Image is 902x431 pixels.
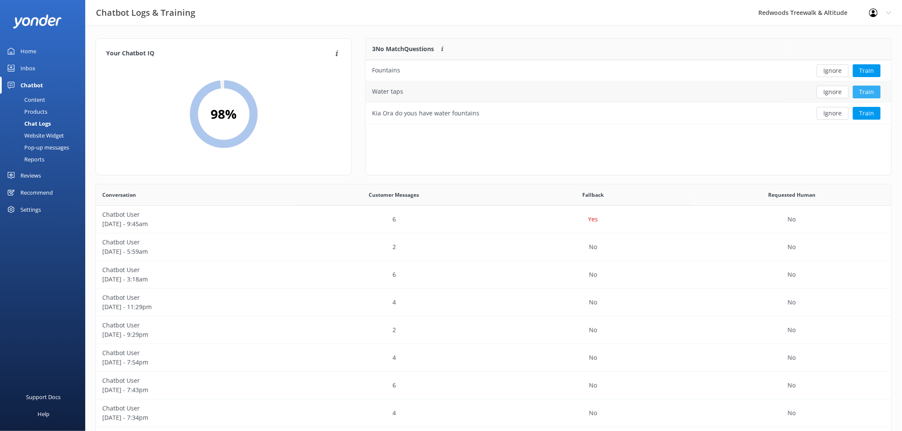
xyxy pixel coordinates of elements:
[102,413,289,422] p: [DATE] - 7:34pm
[372,87,403,96] div: Water taps
[5,106,47,118] div: Products
[5,153,44,165] div: Reports
[102,293,289,302] p: Chatbot User
[393,242,396,252] p: 2
[788,242,796,252] p: No
[5,153,85,165] a: Reports
[788,270,796,279] p: No
[788,381,796,390] p: No
[102,321,289,330] p: Chatbot User
[589,353,597,362] p: No
[853,64,881,77] button: Train
[26,388,61,405] div: Support Docs
[366,60,891,81] div: row
[768,191,815,199] span: Requested Human
[102,210,289,219] p: Chatbot User
[582,191,604,199] span: Fallback
[393,298,396,307] p: 4
[393,353,396,362] p: 4
[5,141,85,153] a: Pop-up messages
[589,270,597,279] p: No
[38,405,49,422] div: Help
[393,381,396,390] p: 6
[102,376,289,385] p: Chatbot User
[102,265,289,275] p: Chatbot User
[102,238,289,247] p: Chatbot User
[20,167,41,184] div: Reviews
[102,330,289,339] p: [DATE] - 9:29pm
[96,233,891,261] div: row
[96,399,891,427] div: row
[589,381,597,390] p: No
[5,106,85,118] a: Products
[102,191,136,199] span: Conversation
[102,247,289,256] p: [DATE] - 5:59am
[5,94,85,106] a: Content
[102,385,289,395] p: [DATE] - 7:43pm
[5,94,45,106] div: Content
[13,14,62,29] img: yonder-white-logo.png
[102,348,289,358] p: Chatbot User
[788,298,796,307] p: No
[20,77,43,94] div: Chatbot
[102,302,289,312] p: [DATE] - 11:29pm
[102,404,289,413] p: Chatbot User
[102,275,289,284] p: [DATE] - 3:18am
[102,358,289,367] p: [DATE] - 7:54pm
[788,215,796,224] p: No
[20,201,41,218] div: Settings
[96,261,891,289] div: row
[817,107,849,120] button: Ignore
[372,66,400,75] div: Fountains
[5,129,85,141] a: Website Widget
[366,81,891,103] div: row
[20,184,53,201] div: Recommend
[393,270,396,279] p: 6
[817,86,849,98] button: Ignore
[589,298,597,307] p: No
[106,49,333,58] h4: Your Chatbot IQ
[589,408,597,418] p: No
[96,372,891,399] div: row
[853,107,881,120] button: Train
[588,215,598,224] p: Yes
[369,191,419,199] span: Customer Messages
[5,141,69,153] div: Pop-up messages
[393,408,396,418] p: 4
[788,408,796,418] p: No
[96,289,891,316] div: row
[20,60,35,77] div: Inbox
[5,129,64,141] div: Website Widget
[96,6,195,20] h3: Chatbot Logs & Training
[817,64,849,77] button: Ignore
[366,60,891,124] div: grid
[589,242,597,252] p: No
[211,104,237,124] h2: 98 %
[589,325,597,335] p: No
[788,353,796,362] p: No
[372,109,480,118] div: Kia Ora do yous have water fountains
[102,219,289,229] p: [DATE] - 9:45am
[5,118,51,129] div: Chat Logs
[96,344,891,372] div: row
[5,118,85,129] a: Chat Logs
[20,43,36,60] div: Home
[788,325,796,335] p: No
[393,215,396,224] p: 6
[366,103,891,124] div: row
[853,86,881,98] button: Train
[96,206,891,233] div: row
[393,325,396,335] p: 2
[96,316,891,344] div: row
[372,44,434,54] p: 3 No Match Questions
